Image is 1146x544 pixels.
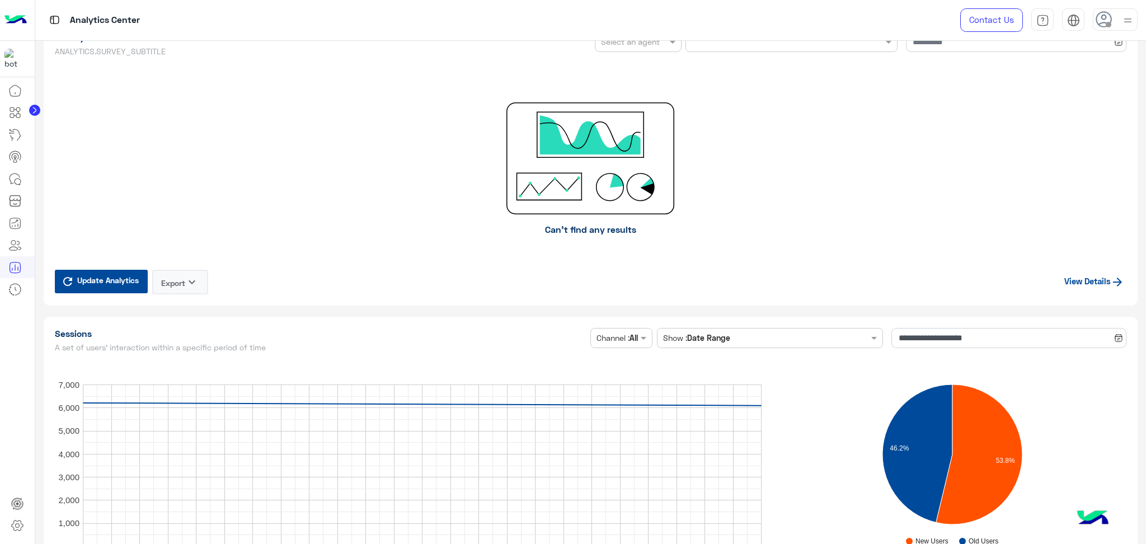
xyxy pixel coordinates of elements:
text: 5,000 [58,426,79,435]
text: 6,000 [58,403,79,412]
text: 53.8% [996,457,1015,465]
p: Analytics Center [70,13,140,28]
button: Exportkeyboard_arrow_down [152,270,208,294]
a: Contact Us [960,8,1023,32]
text: 4,000 [58,449,79,458]
img: profile [1121,13,1135,27]
text: 3,000 [58,472,79,481]
img: 1403182699927242 [4,49,25,69]
img: Logo [4,8,27,32]
button: Update Analytics [55,270,148,293]
text: 2,000 [58,495,79,505]
img: tab [48,13,62,27]
text: 7,000 [58,379,79,389]
img: tab [1036,14,1049,27]
text: 46.2% [890,444,909,452]
span: Update Analytics [74,273,142,288]
img: hulul-logo.png [1073,499,1112,538]
p: Can’t find any results [63,214,1119,245]
h1: Sessions [55,328,586,339]
h5: A set of users’ interaction within a specific period of time [55,343,586,352]
h5: ANALYTICS.SURVEY_SUBTITLE [55,47,586,56]
img: tab [1067,14,1080,27]
i: keyboard_arrow_down [185,275,199,289]
a: View Details [1063,274,1127,288]
a: tab [1031,8,1054,32]
text: 1,000 [58,518,79,528]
